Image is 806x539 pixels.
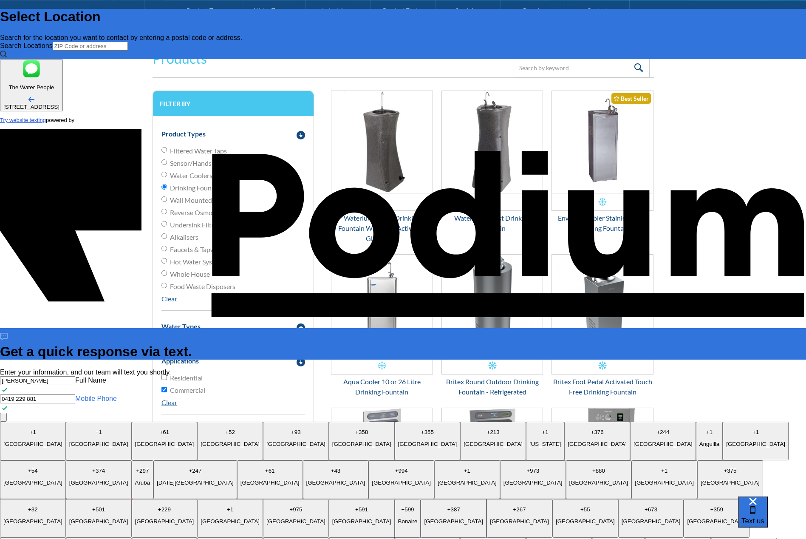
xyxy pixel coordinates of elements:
p: + 1 [635,468,694,474]
p: [DATE][GEOGRAPHIC_DATA] [157,479,234,486]
p: + 973 [503,468,563,474]
button: +61[GEOGRAPHIC_DATA] [237,460,303,499]
button: +975[GEOGRAPHIC_DATA] [263,499,329,538]
p: + 297 [135,468,150,474]
p: [GEOGRAPHIC_DATA] [687,518,746,525]
p: + 61 [240,468,300,474]
button: +355[GEOGRAPHIC_DATA] [395,422,461,460]
p: [GEOGRAPHIC_DATA] [266,518,325,525]
p: + 267 [490,506,549,513]
button: +244[GEOGRAPHIC_DATA] [630,422,696,460]
p: [GEOGRAPHIC_DATA] [135,441,194,447]
p: + 501 [69,506,128,513]
p: + 374 [69,468,128,474]
p: [GEOGRAPHIC_DATA] [464,441,523,447]
p: + 387 [424,506,483,513]
p: [GEOGRAPHIC_DATA] [726,441,785,447]
span: powered by [46,117,74,123]
p: + 52 [201,429,260,435]
p: + 376 [568,429,627,435]
p: Aruba [135,479,150,486]
p: + 599 [398,506,418,513]
button: +1Anguilla [696,422,723,460]
label: Full Name [75,377,106,384]
p: [GEOGRAPHIC_DATA] [424,518,483,525]
p: [GEOGRAPHIC_DATA] [3,518,62,525]
p: [GEOGRAPHIC_DATA] [622,518,681,525]
button: +267[GEOGRAPHIC_DATA] [486,499,552,538]
button: +358[GEOGRAPHIC_DATA] [329,422,395,460]
p: + 229 [135,506,194,513]
p: [GEOGRAPHIC_DATA] [701,479,760,486]
p: [US_STATE] [529,441,561,447]
button: +880[GEOGRAPHIC_DATA] [566,460,632,499]
button: +52[GEOGRAPHIC_DATA] [197,422,263,460]
p: + 247 [157,468,234,474]
button: +1[GEOGRAPHIC_DATA] [723,422,789,460]
p: + 61 [135,429,194,435]
p: [GEOGRAPHIC_DATA] [69,518,128,525]
button: +229[GEOGRAPHIC_DATA] [132,499,198,538]
p: + 244 [633,429,693,435]
p: [GEOGRAPHIC_DATA] [3,479,62,486]
p: + 673 [622,506,681,513]
p: [GEOGRAPHIC_DATA] [372,479,431,486]
p: [GEOGRAPHIC_DATA] [332,518,391,525]
p: [GEOGRAPHIC_DATA] [503,479,563,486]
p: [GEOGRAPHIC_DATA] [135,518,194,525]
p: + 591 [332,506,391,513]
p: [GEOGRAPHIC_DATA] [490,518,549,525]
button: +61[GEOGRAPHIC_DATA] [132,422,198,460]
p: + 880 [569,468,628,474]
p: + 1 [699,429,719,435]
p: [GEOGRAPHIC_DATA] [569,479,628,486]
button: +247[DATE][GEOGRAPHIC_DATA] [153,460,237,499]
p: [GEOGRAPHIC_DATA] [240,479,300,486]
p: [GEOGRAPHIC_DATA] [332,441,391,447]
p: [GEOGRAPHIC_DATA] [633,441,693,447]
button: +93[GEOGRAPHIC_DATA] [263,422,329,460]
button: +1[GEOGRAPHIC_DATA] [631,460,697,499]
label: Mobile Phone [75,395,117,402]
button: +673[GEOGRAPHIC_DATA] [618,499,684,538]
p: The Water People [3,84,59,91]
p: + 1 [3,429,62,435]
button: +43[GEOGRAPHIC_DATA] [303,460,369,499]
button: +994[GEOGRAPHIC_DATA] [368,460,434,499]
p: + 93 [266,429,325,435]
iframe: podium webchat widget bubble [738,496,806,539]
button: +1[GEOGRAPHIC_DATA] [66,422,132,460]
button: +599Bonaire [395,499,421,538]
p: [GEOGRAPHIC_DATA] [266,441,325,447]
p: [GEOGRAPHIC_DATA] [398,441,457,447]
p: + 355 [398,429,457,435]
p: + 1 [529,429,561,435]
button: +374[GEOGRAPHIC_DATA] [66,460,132,499]
p: [GEOGRAPHIC_DATA] [69,441,128,447]
p: + 54 [3,468,62,474]
p: + 32 [3,506,62,513]
p: + 213 [464,429,523,435]
button: +375[GEOGRAPHIC_DATA] [697,460,763,499]
p: [GEOGRAPHIC_DATA] [556,518,615,525]
button: +1[GEOGRAPHIC_DATA] [434,460,500,499]
p: [GEOGRAPHIC_DATA] [201,518,260,525]
p: + 1 [69,429,128,435]
p: + 55 [556,506,615,513]
p: [GEOGRAPHIC_DATA] [568,441,627,447]
button: +387[GEOGRAPHIC_DATA] [421,499,486,538]
p: + 358 [332,429,391,435]
button: +1[GEOGRAPHIC_DATA] [197,499,263,538]
input: ZIP Code or address [53,42,128,51]
p: + 1 [726,429,785,435]
p: + 43 [306,468,365,474]
p: + 375 [701,468,760,474]
p: [GEOGRAPHIC_DATA] [3,441,62,447]
p: + 1 [201,506,260,513]
p: Anguilla [699,441,719,447]
button: +501[GEOGRAPHIC_DATA] [66,499,132,538]
p: + 1 [438,468,497,474]
button: +359[GEOGRAPHIC_DATA] [684,499,749,538]
p: [GEOGRAPHIC_DATA] [635,479,694,486]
